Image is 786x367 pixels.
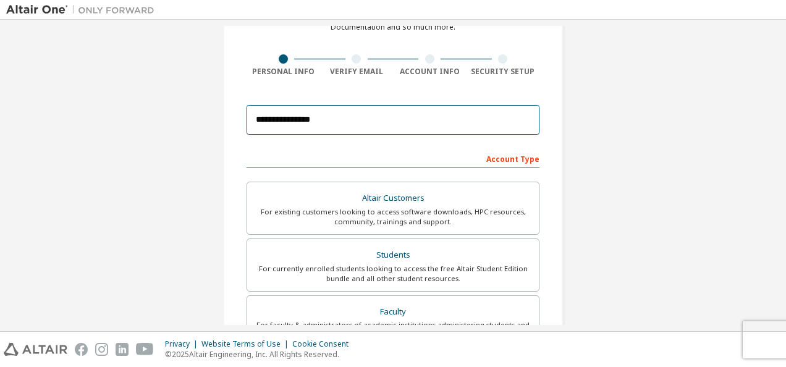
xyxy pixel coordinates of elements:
div: For faculty & administrators of academic institutions administering students and accessing softwa... [255,320,531,340]
div: Privacy [165,339,201,349]
img: instagram.svg [95,343,108,356]
p: © 2025 Altair Engineering, Inc. All Rights Reserved. [165,349,356,360]
div: Website Terms of Use [201,339,292,349]
img: Altair One [6,4,161,16]
div: Cookie Consent [292,339,356,349]
div: Security Setup [467,67,540,77]
div: For currently enrolled students looking to access the free Altair Student Edition bundle and all ... [255,264,531,284]
div: Faculty [255,303,531,321]
div: Personal Info [247,67,320,77]
img: altair_logo.svg [4,343,67,356]
img: linkedin.svg [116,343,129,356]
img: facebook.svg [75,343,88,356]
div: Altair Customers [255,190,531,207]
div: For existing customers looking to access software downloads, HPC resources, community, trainings ... [255,207,531,227]
img: youtube.svg [136,343,154,356]
div: Verify Email [320,67,394,77]
div: Account Info [393,67,467,77]
div: Account Type [247,148,539,168]
div: Students [255,247,531,264]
